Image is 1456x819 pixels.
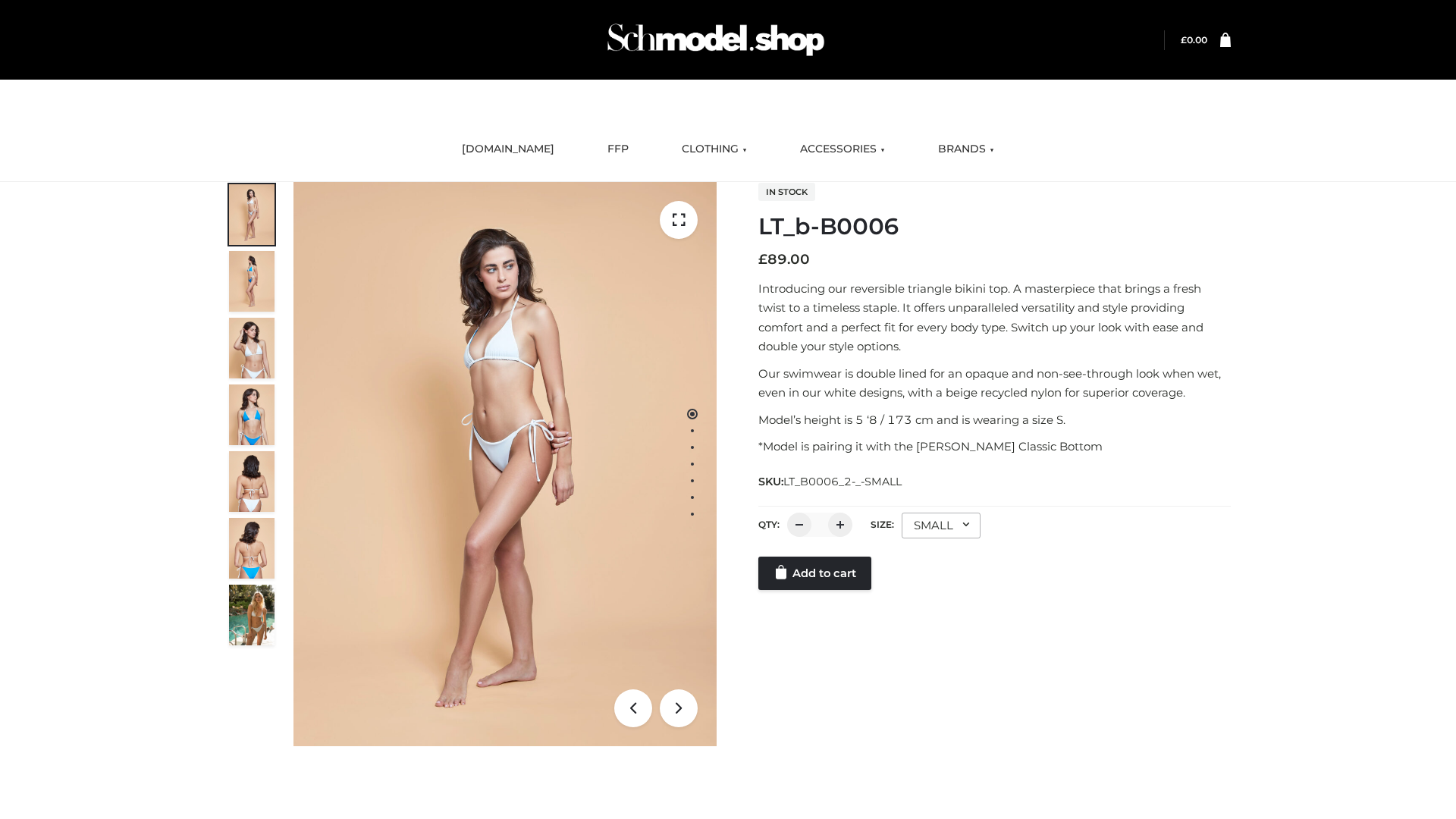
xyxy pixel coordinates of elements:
a: Add to cart [758,557,871,590]
a: ACCESSORIES [789,133,896,166]
img: ArielClassicBikiniTop_CloudNine_AzureSky_OW114ECO_1 [293,182,717,746]
p: Our swimwear is double lined for an opaque and non-see-through look when wet, even in our white d... [758,364,1231,403]
img: Arieltop_CloudNine_AzureSky2.jpg [229,585,275,645]
bdi: 0.00 [1181,34,1207,45]
div: SMALL [902,513,981,538]
img: ArielClassicBikiniTop_CloudNine_AzureSky_OW114ECO_1-scaled.jpg [229,184,275,245]
span: LT_B0006_2-_-SMALL [783,475,902,488]
img: ArielClassicBikiniTop_CloudNine_AzureSky_OW114ECO_2-scaled.jpg [229,251,275,312]
h1: LT_b-B0006 [758,213,1231,240]
label: Size: [871,519,894,530]
label: QTY: [758,519,780,530]
span: SKU: [758,472,903,491]
a: [DOMAIN_NAME] [450,133,566,166]
img: Schmodel Admin 964 [602,10,830,70]
a: FFP [596,133,640,166]
a: £0.00 [1181,34,1207,45]
bdi: 89.00 [758,251,810,268]
p: Introducing our reversible triangle bikini top. A masterpiece that brings a fresh twist to a time... [758,279,1231,356]
p: Model’s height is 5 ‘8 / 173 cm and is wearing a size S. [758,410,1231,430]
span: In stock [758,183,815,201]
a: BRANDS [927,133,1006,166]
img: ArielClassicBikiniTop_CloudNine_AzureSky_OW114ECO_8-scaled.jpg [229,518,275,579]
span: £ [1181,34,1187,45]
a: CLOTHING [670,133,758,166]
img: ArielClassicBikiniTop_CloudNine_AzureSky_OW114ECO_7-scaled.jpg [229,451,275,512]
span: £ [758,251,767,268]
img: ArielClassicBikiniTop_CloudNine_AzureSky_OW114ECO_4-scaled.jpg [229,384,275,445]
p: *Model is pairing it with the [PERSON_NAME] Classic Bottom [758,437,1231,457]
img: ArielClassicBikiniTop_CloudNine_AzureSky_OW114ECO_3-scaled.jpg [229,318,275,378]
